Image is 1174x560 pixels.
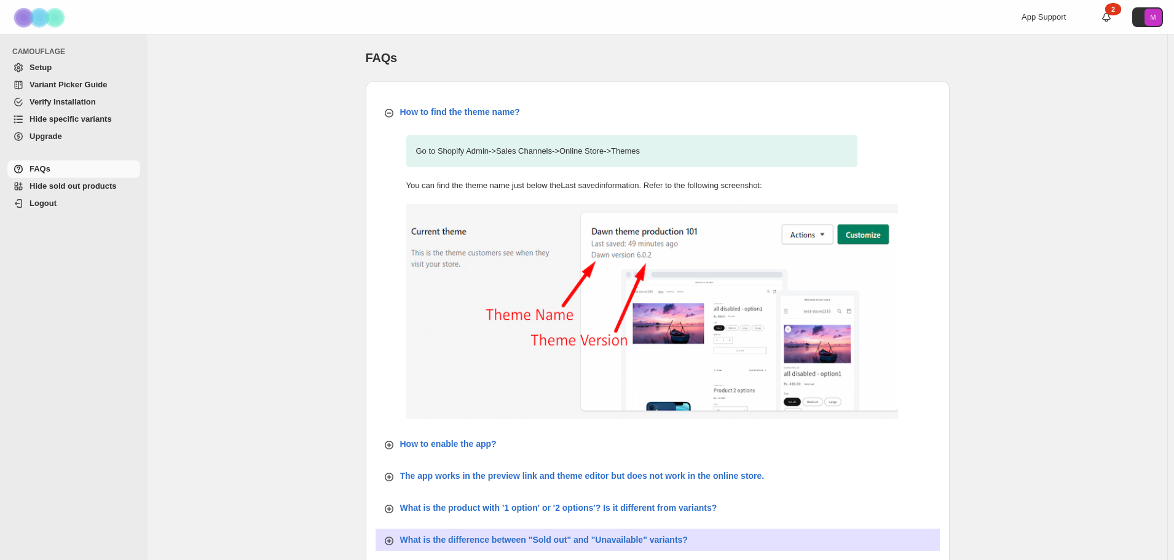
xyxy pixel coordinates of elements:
p: How to find the theme name? [400,106,520,118]
a: Hide sold out products [7,178,140,195]
button: Avatar with initials M [1132,7,1163,27]
img: find-theme-name [406,204,898,419]
p: You can find the theme name just below the Last saved information. Refer to the following screens... [406,179,857,192]
button: What is the product with '1 option' or '2 options'? Is it different from variants? [376,497,940,519]
span: Logout [30,199,57,208]
span: Verify Installation [30,97,96,106]
text: M [1150,14,1156,21]
span: CAMOUFLAGE [12,47,141,57]
p: How to enable the app? [400,438,497,450]
button: What is the difference between "Sold out" and "Unavailable" variants? [376,529,940,551]
span: App Support [1022,12,1066,22]
span: FAQs [366,51,397,65]
a: FAQs [7,160,140,178]
span: Setup [30,63,52,72]
span: Upgrade [30,132,62,141]
p: Go to Shopify Admin -> Sales Channels -> Online Store -> Themes [406,135,857,167]
a: Variant Picker Guide [7,76,140,93]
span: Hide sold out products [30,181,117,191]
div: 2 [1105,3,1121,15]
span: FAQs [30,164,50,173]
span: Hide specific variants [30,114,112,124]
a: Logout [7,195,140,212]
a: 2 [1100,11,1113,23]
p: The app works in the preview link and theme editor but does not work in the online store. [400,470,765,482]
img: Camouflage [10,1,71,34]
p: What is the difference between "Sold out" and "Unavailable" variants? [400,534,688,546]
a: Hide specific variants [7,111,140,128]
button: How to enable the app? [376,433,940,455]
a: Setup [7,59,140,76]
span: Variant Picker Guide [30,80,107,89]
a: Verify Installation [7,93,140,111]
button: The app works in the preview link and theme editor but does not work in the online store. [376,465,940,487]
p: What is the product with '1 option' or '2 options'? Is it different from variants? [400,502,717,514]
a: Upgrade [7,128,140,145]
button: How to find the theme name? [376,101,940,123]
span: Avatar with initials M [1144,9,1162,26]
